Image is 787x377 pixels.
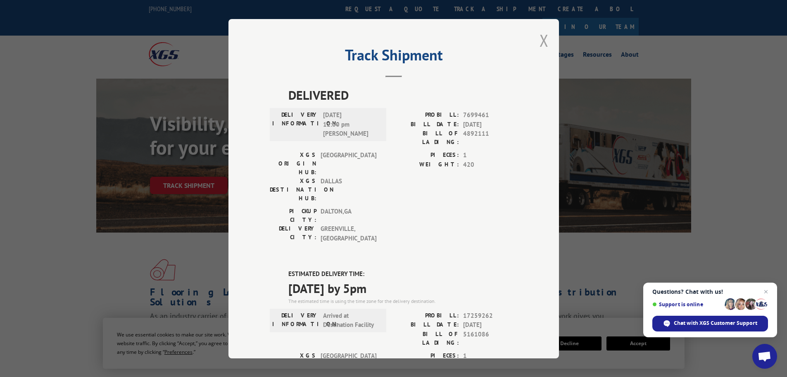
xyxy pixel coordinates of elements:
span: Support is online [652,301,722,307]
div: Chat with XGS Customer Support [652,316,768,331]
span: [GEOGRAPHIC_DATA] [321,151,376,177]
label: XGS ORIGIN HUB: [270,351,316,377]
span: Close chat [761,287,771,297]
label: DELIVERY INFORMATION: [272,311,319,329]
label: PROBILL: [394,110,459,120]
label: PIECES: [394,351,459,360]
span: GREENVILLE , [GEOGRAPHIC_DATA] [321,224,376,243]
span: DELIVERED [288,86,518,104]
button: Close modal [540,29,549,51]
label: BILL DATE: [394,320,459,330]
label: PICKUP CITY: [270,207,316,224]
span: DALLAS [321,177,376,203]
span: [DATE] 12:00 pm [PERSON_NAME] [323,110,379,139]
span: Arrived at Destination Facility [323,311,379,329]
span: DALTON , GA [321,207,376,224]
span: 1 [463,151,518,160]
span: 420 [463,160,518,169]
span: 17259262 [463,311,518,320]
div: Open chat [752,344,777,369]
span: [DATE] [463,120,518,129]
label: BILL DATE: [394,120,459,129]
span: Questions? Chat with us! [652,288,768,295]
span: [GEOGRAPHIC_DATA] [321,351,376,377]
label: PIECES: [394,151,459,160]
h2: Track Shipment [270,49,518,65]
span: 1 [463,351,518,360]
label: DELIVERY CITY: [270,224,316,243]
label: XGS ORIGIN HUB: [270,151,316,177]
label: BILL OF LADING: [394,329,459,347]
label: PROBILL: [394,311,459,320]
span: Chat with XGS Customer Support [674,319,757,327]
label: XGS DESTINATION HUB: [270,177,316,203]
span: 5161086 [463,329,518,347]
label: DELIVERY INFORMATION: [272,110,319,139]
label: WEIGHT: [394,160,459,169]
label: BILL OF LADING: [394,129,459,146]
span: [DATE] by 5pm [288,279,518,297]
label: ESTIMATED DELIVERY TIME: [288,269,518,279]
span: 7699461 [463,110,518,120]
span: 4892111 [463,129,518,146]
div: The estimated time is using the time zone for the delivery destination. [288,297,518,305]
span: [DATE] [463,320,518,330]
